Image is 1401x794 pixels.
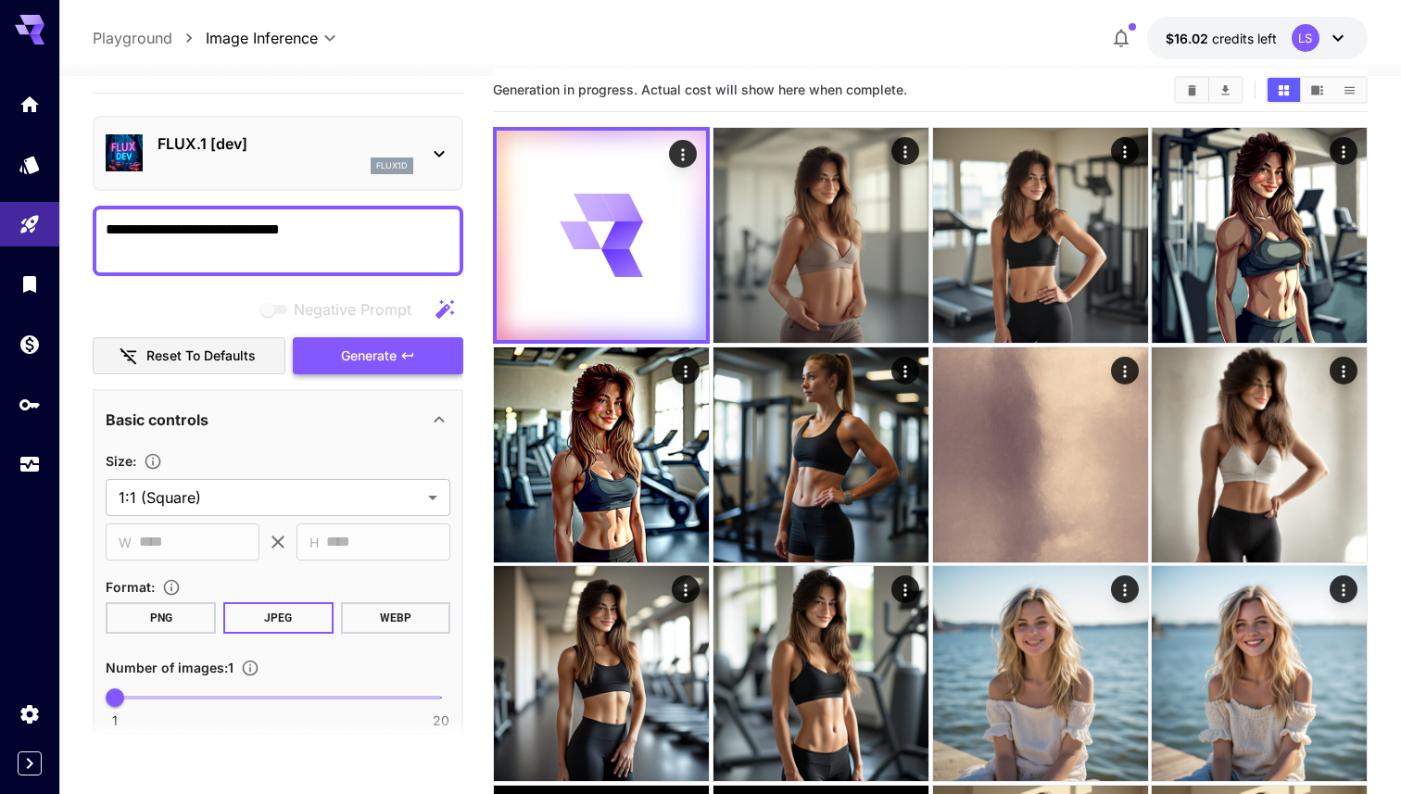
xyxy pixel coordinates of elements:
div: Settings [19,702,41,725]
div: Actions [1330,357,1357,384]
img: Z [713,566,928,781]
button: Show images in video view [1301,78,1333,102]
div: FLUX.1 [dev]flux1d [106,125,450,182]
p: flux1d [376,159,408,172]
div: Actions [672,575,700,603]
img: 9k= [933,347,1148,562]
div: Basic controls [106,397,450,442]
div: Actions [1110,575,1138,603]
span: Size : [106,453,136,469]
button: Specify how many images to generate in a single request. Each image generation will be charged se... [233,659,267,677]
div: Actions [672,357,700,384]
button: Download All [1209,78,1242,102]
span: Number of images : 1 [106,660,233,675]
button: WEBP [341,602,451,634]
span: 20 [433,712,449,730]
img: 9k= [933,566,1148,781]
div: Actions [1330,575,1357,603]
div: LS [1292,24,1319,52]
span: Generation in progress. Actual cost will show here when complete. [493,82,907,97]
button: Show images in list view [1333,78,1366,102]
span: Negative Prompt [294,298,411,321]
span: Format : [106,579,155,595]
span: $16.02 [1166,31,1212,46]
div: Usage [19,453,41,476]
div: Wallet [19,333,41,356]
span: W [119,532,132,553]
div: Actions [1330,137,1357,165]
div: Actions [669,140,697,168]
div: Actions [890,357,918,384]
div: Library [19,272,41,296]
img: 9k= [713,128,928,343]
div: Actions [1110,357,1138,384]
div: Models [19,153,41,176]
img: 2Q== [1152,566,1367,781]
p: Basic controls [106,409,208,431]
p: FLUX.1 [dev] [158,132,413,155]
span: Negative prompts are not compatible with the selected model. [257,297,426,321]
div: Playground [19,213,41,236]
a: Playground [93,27,172,49]
span: 1:1 (Square) [119,486,421,509]
img: 2Q== [1152,128,1367,343]
button: Generate [293,337,463,375]
button: Reset to defaults [93,337,285,375]
button: PNG [106,602,216,634]
div: Actions [890,575,918,603]
button: Expand sidebar [18,751,42,775]
button: $16.01778LS [1147,17,1368,59]
div: $16.01778 [1166,29,1277,48]
button: Clear Images [1176,78,1208,102]
button: Choose the file format for the output image. [155,578,188,597]
span: Image Inference [206,27,318,49]
div: Home [19,93,41,116]
div: Actions [890,137,918,165]
div: Show images in grid viewShow images in video viewShow images in list view [1266,76,1368,104]
img: Z [494,566,709,781]
button: JPEG [223,602,334,634]
span: Generate [341,345,397,368]
button: Adjust the dimensions of the generated image by specifying its width and height in pixels, or sel... [136,452,170,471]
img: 9k= [1152,347,1367,562]
img: 9k= [713,347,928,562]
button: Show images in grid view [1268,78,1300,102]
span: credits left [1212,31,1277,46]
div: Clear ImagesDownload All [1174,76,1243,104]
nav: breadcrumb [93,27,206,49]
img: 9k= [494,347,709,562]
span: H [309,532,319,553]
img: 2Q== [933,128,1148,343]
div: API Keys [19,393,41,416]
div: Actions [1110,137,1138,165]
